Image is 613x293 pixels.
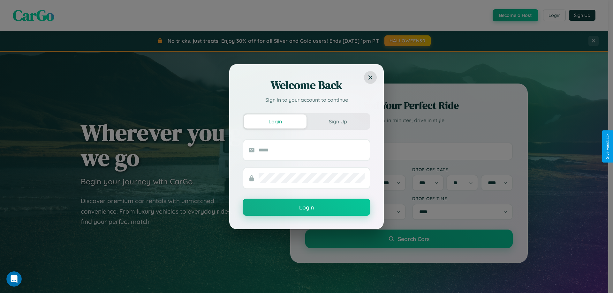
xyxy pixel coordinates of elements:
[306,114,369,128] button: Sign Up
[6,271,22,287] iframe: Intercom live chat
[605,134,610,159] div: Give Feedback
[243,77,370,93] h2: Welcome Back
[243,96,370,104] p: Sign in to your account to continue
[243,199,370,216] button: Login
[244,114,306,128] button: Login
